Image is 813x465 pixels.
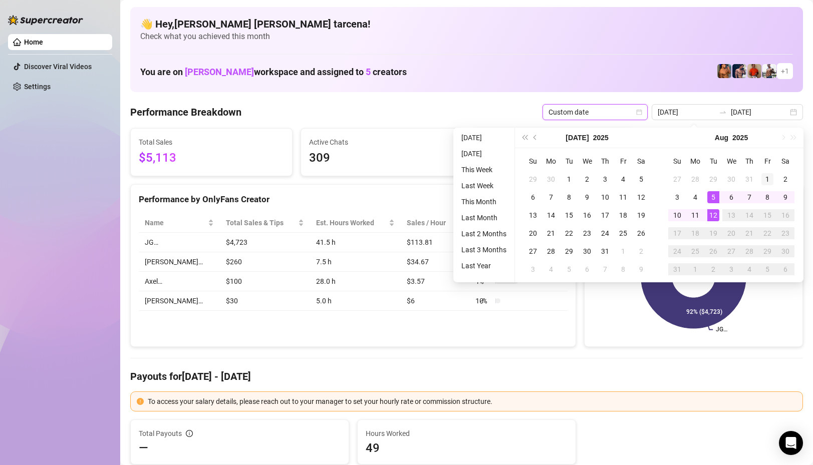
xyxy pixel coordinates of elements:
div: 11 [617,191,629,203]
td: 2025-07-23 [578,224,596,242]
div: 3 [527,263,539,275]
td: $113.81 [401,233,469,252]
div: 24 [599,227,611,239]
th: Sales / Hour [401,213,469,233]
th: Tu [704,152,722,170]
th: Name [139,213,220,233]
th: Th [740,152,758,170]
td: 2025-07-05 [632,170,650,188]
td: 2025-09-06 [776,260,794,278]
td: 2025-07-14 [542,206,560,224]
td: 7.5 h [310,252,401,272]
div: 1 [761,173,773,185]
td: 2025-08-21 [740,224,758,242]
th: Su [524,152,542,170]
button: Choose a year [593,128,609,148]
div: 25 [689,245,701,257]
td: 2025-08-07 [740,188,758,206]
span: + 1 [781,66,789,77]
div: 14 [743,209,755,221]
td: 2025-08-29 [758,242,776,260]
td: 2025-08-02 [632,242,650,260]
td: 2025-09-01 [686,260,704,278]
div: 22 [761,227,773,239]
span: $5,113 [139,149,284,168]
th: Th [596,152,614,170]
div: 5 [635,173,647,185]
div: 30 [725,173,737,185]
td: 2025-07-28 [542,242,560,260]
td: 2025-08-14 [740,206,758,224]
td: 2025-07-19 [632,206,650,224]
div: 21 [743,227,755,239]
td: 2025-07-02 [578,170,596,188]
td: 2025-08-31 [668,260,686,278]
li: Last Month [457,212,510,224]
div: 16 [581,209,593,221]
td: [PERSON_NAME]… [139,252,220,272]
h1: You are on workspace and assigned to creators [140,67,407,78]
div: 9 [779,191,791,203]
div: 26 [707,245,719,257]
td: 2025-08-15 [758,206,776,224]
div: 18 [689,227,701,239]
li: This Month [457,196,510,208]
div: 15 [563,209,575,221]
td: 2025-07-27 [668,170,686,188]
div: 5 [563,263,575,275]
div: 23 [581,227,593,239]
div: 13 [725,209,737,221]
td: 2025-08-08 [758,188,776,206]
div: 6 [581,263,593,275]
th: Fr [614,152,632,170]
span: Name [145,217,206,228]
td: 2025-07-20 [524,224,542,242]
span: Custom date [549,105,642,120]
div: 7 [743,191,755,203]
div: 13 [527,209,539,221]
div: 3 [599,173,611,185]
td: 2025-08-03 [668,188,686,206]
div: 22 [563,227,575,239]
th: Fr [758,152,776,170]
div: 2 [635,245,647,257]
div: 28 [689,173,701,185]
div: 28 [545,245,557,257]
button: Choose a month [715,128,728,148]
div: 31 [671,263,683,275]
span: Sales / Hour [407,217,455,228]
div: 4 [743,263,755,275]
td: 41.5 h [310,233,401,252]
td: 2025-07-18 [614,206,632,224]
td: 2025-08-25 [686,242,704,260]
td: 2025-07-10 [596,188,614,206]
div: 8 [563,191,575,203]
td: 2025-09-03 [722,260,740,278]
span: calendar [636,109,642,115]
td: 2025-08-17 [668,224,686,242]
div: 31 [743,173,755,185]
th: We [578,152,596,170]
td: 2025-08-19 [704,224,722,242]
td: 2025-07-12 [632,188,650,206]
div: 4 [689,191,701,203]
div: 17 [599,209,611,221]
td: 2025-07-25 [614,224,632,242]
div: 19 [635,209,647,221]
span: swap-right [719,108,727,116]
span: Total Sales [139,137,284,148]
div: 5 [761,263,773,275]
td: 2025-07-13 [524,206,542,224]
td: 2025-08-12 [704,206,722,224]
td: $6 [401,291,469,311]
div: 9 [635,263,647,275]
div: 1 [689,263,701,275]
button: Previous month (PageUp) [530,128,541,148]
div: 25 [617,227,629,239]
div: 8 [761,191,773,203]
h4: 👋 Hey, [PERSON_NAME] [PERSON_NAME] tarcena ! [140,17,793,31]
td: $260 [220,252,310,272]
td: 2025-07-01 [560,170,578,188]
div: 15 [761,209,773,221]
td: 2025-07-08 [560,188,578,206]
